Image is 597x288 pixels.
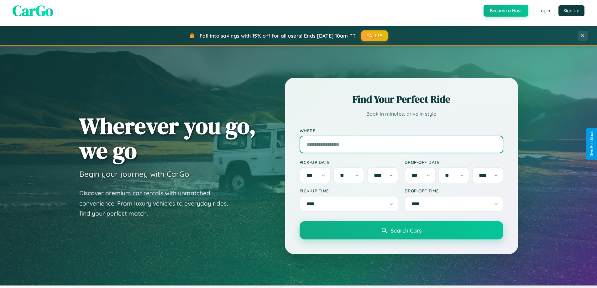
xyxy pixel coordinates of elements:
p: Discover premium car rentals with unmatched convenience. From luxury vehicles to everyday rides, ... [79,188,236,219]
span: Search Cars [390,227,422,234]
h3: Begin your journey with CarGo [79,169,189,179]
button: Sign Up [558,5,584,16]
h1: Wherever you go, we go [79,113,256,163]
label: Drop-off Time [405,188,503,193]
span: Fall into savings with 15% off for all users! Ends [DATE] 10am PT. [200,33,357,39]
button: Search Cars [300,221,503,239]
span: CarGo [13,0,53,21]
div: Give Feedback [589,131,594,157]
label: Pick-up Date [300,160,398,165]
button: Login [533,5,555,16]
button: Become a Host [484,5,528,17]
h2: Find Your Perfect Ride [300,92,503,106]
p: Book in minutes, drive in style [300,109,503,118]
button: FALL15 [361,30,388,41]
label: Where [300,128,503,133]
label: Drop-off Date [405,160,503,165]
label: Pick-up Time [300,188,398,193]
